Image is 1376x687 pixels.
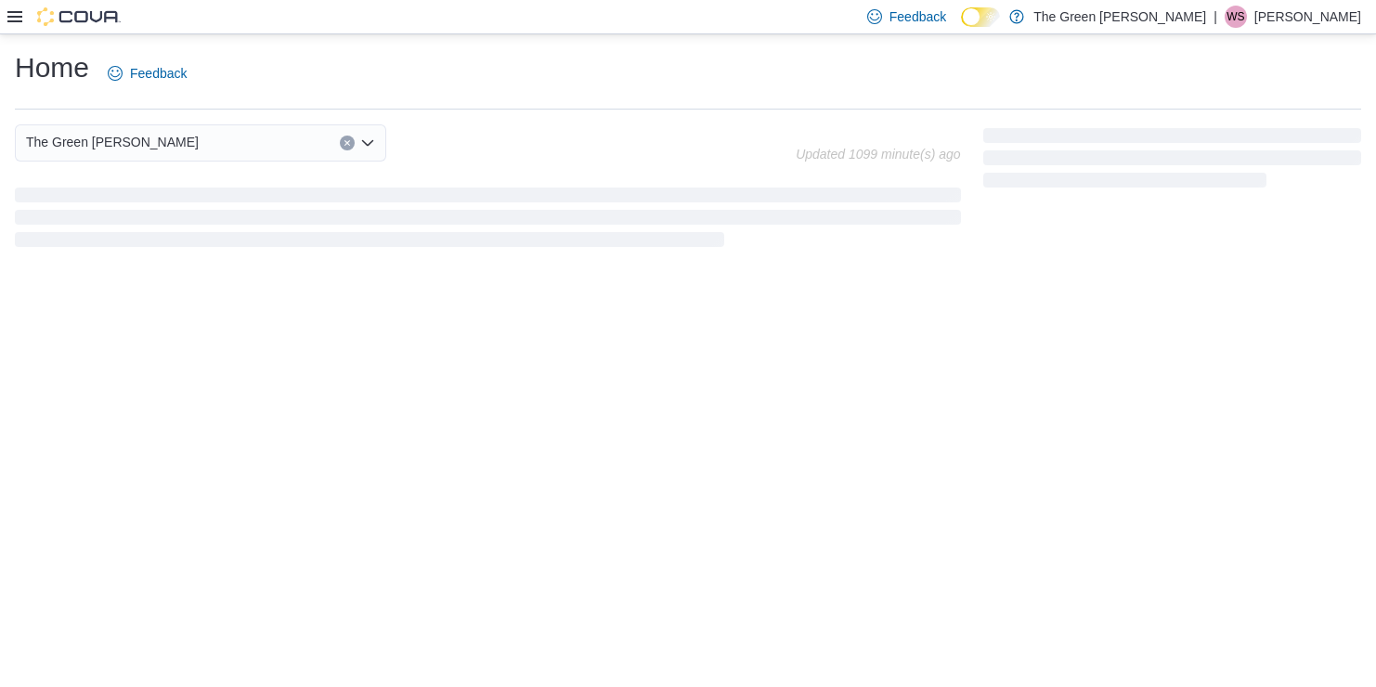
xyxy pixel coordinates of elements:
[1225,6,1247,28] div: Wesley Simpson
[889,7,946,26] span: Feedback
[15,191,961,251] span: Loading
[37,7,121,26] img: Cova
[961,7,1000,27] input: Dark Mode
[1227,6,1244,28] span: WS
[360,136,375,150] button: Open list of options
[1254,6,1361,28] p: [PERSON_NAME]
[983,132,1361,191] span: Loading
[796,147,960,162] p: Updated 1099 minute(s) ago
[100,55,194,92] a: Feedback
[340,136,355,150] button: Clear input
[15,49,89,86] h1: Home
[961,27,962,28] span: Dark Mode
[130,64,187,83] span: Feedback
[26,131,199,153] span: The Green [PERSON_NAME]
[1214,6,1217,28] p: |
[1033,6,1206,28] p: The Green [PERSON_NAME]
